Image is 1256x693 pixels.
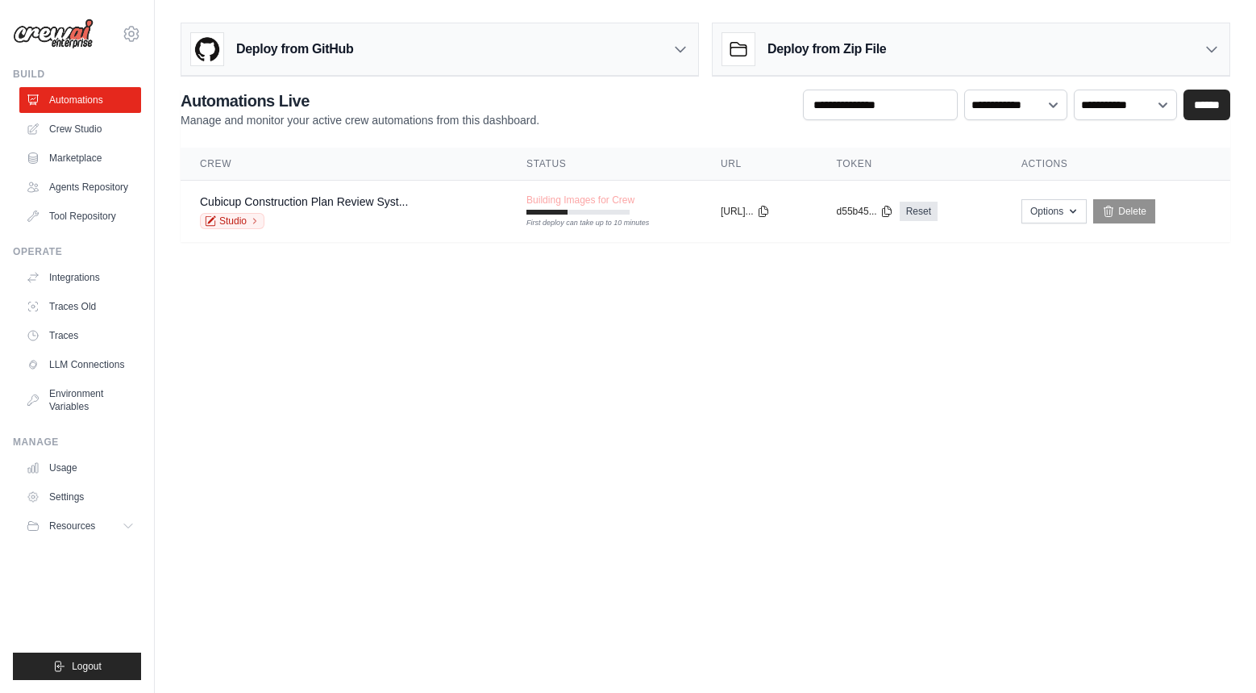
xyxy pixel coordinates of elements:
button: Logout [13,653,141,680]
div: Build [13,68,141,81]
a: Traces Old [19,294,141,319]
button: Resources [19,513,141,539]
p: Manage and monitor your active crew automations from this dashboard. [181,112,539,128]
span: Resources [49,520,95,532]
h3: Deploy from Zip File [767,40,886,59]
th: Token [817,148,1002,181]
a: Settings [19,484,141,510]
img: GitHub Logo [191,33,223,65]
a: Delete [1093,199,1155,223]
th: URL [701,148,817,181]
th: Crew [181,148,507,181]
a: Reset [900,202,938,221]
span: Logout [72,660,102,673]
div: Manage [13,436,141,449]
a: Agents Repository [19,174,141,200]
button: d55b45... [837,205,893,218]
th: Actions [1002,148,1230,181]
a: Studio [200,213,264,229]
a: LLM Connections [19,352,141,378]
a: Integrations [19,265,141,290]
a: Tool Repository [19,203,141,229]
span: Building Images for Crew [526,194,634,207]
a: Crew Studio [19,116,141,142]
th: Status [507,148,701,181]
a: Usage [19,455,141,481]
a: Traces [19,323,141,349]
img: Logo [13,19,94,49]
div: Operate [13,245,141,258]
button: Options [1021,199,1087,223]
a: Marketplace [19,145,141,171]
a: Automations [19,87,141,113]
a: Environment Variables [19,381,141,420]
h2: Automations Live [181,90,539,112]
h3: Deploy from GitHub [236,40,353,59]
div: First deploy can take up to 10 minutes [526,218,630,229]
a: Cubicup Construction Plan Review Syst... [200,195,408,208]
